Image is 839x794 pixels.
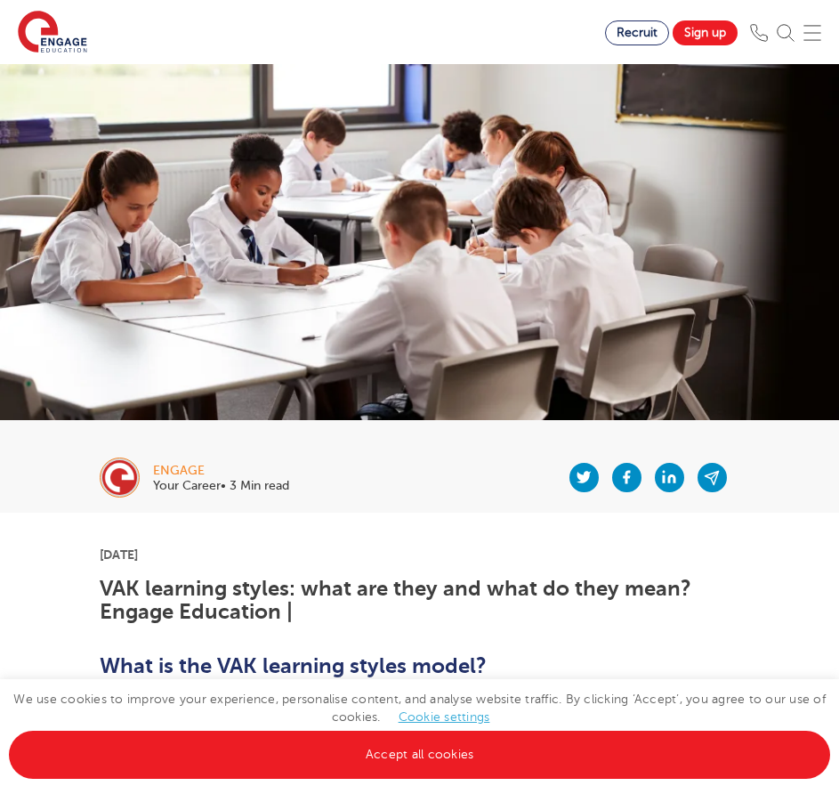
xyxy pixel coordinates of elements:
[750,24,768,42] img: Phone
[153,465,289,477] div: engage
[777,24,795,42] img: Search
[18,11,87,55] img: Engage Education
[100,577,740,624] h1: VAK learning styles: what are they and what do they mean? Engage Education |
[673,20,738,45] a: Sign up
[617,26,657,39] span: Recruit
[605,20,669,45] a: Recruit
[399,710,490,724] a: Cookie settings
[153,480,289,492] p: Your Career• 3 Min read
[803,24,821,42] img: Mobile Menu
[100,548,740,561] p: [DATE]
[9,693,830,761] span: We use cookies to improve your experience, personalise content, and analyse website traffic. By c...
[9,731,830,779] a: Accept all cookies
[100,653,487,678] b: What is the VAK learning styles model?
